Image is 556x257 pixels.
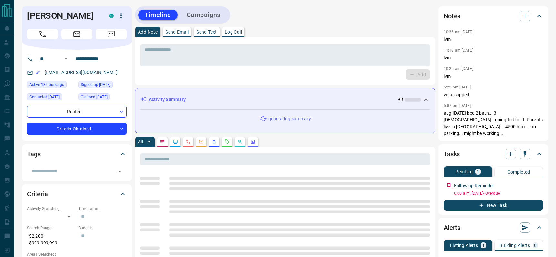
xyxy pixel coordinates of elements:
svg: Lead Browsing Activity [173,139,178,144]
svg: Requests [224,139,230,144]
p: Activity Summary [149,96,186,103]
button: Open [115,167,124,176]
h2: Alerts [444,222,460,233]
svg: Opportunities [237,139,242,144]
div: Criteria Obtained [27,123,127,135]
div: Renter [27,106,127,118]
h2: Tasks [444,149,460,159]
button: Campaigns [180,10,227,20]
div: Tags [27,146,127,162]
div: Wed Jan 03 2024 [78,93,127,102]
p: Send Text [196,30,217,34]
svg: Email Verified [36,70,40,75]
p: lvm [444,55,543,61]
div: Criteria [27,186,127,202]
svg: Agent Actions [250,139,255,144]
p: Listing Alerts [450,243,478,248]
span: Signed up [DATE] [81,81,110,88]
p: Completed [507,170,530,174]
div: Activity Summary [140,94,430,106]
p: Follow up Reminder [454,182,494,189]
span: Email [61,29,92,39]
span: Active 13 hours ago [29,81,64,88]
a: [EMAIL_ADDRESS][DOMAIN_NAME] [45,70,118,75]
div: Thu Jan 04 2024 [27,93,75,102]
h2: Criteria [27,189,48,199]
p: Add Note [138,30,158,34]
p: whatsapped [444,91,543,98]
p: Search Range: [27,225,75,231]
p: 6:00 a.m. [DATE] - Overdue [454,190,543,196]
p: 0 [534,243,537,248]
span: Claimed [DATE] [81,94,108,100]
div: Notes [444,8,543,24]
span: Message [96,29,127,39]
div: Sun Aug 17 2025 [27,81,75,90]
p: lvm [444,73,543,80]
div: Alerts [444,220,543,235]
button: Timeline [138,10,178,20]
p: aug [DATE] bed 2 bath... 3 [DEMOGRAPHIC_DATA]. going to U of T. Parents live in [GEOGRAPHIC_DATA]... [444,110,543,137]
h2: Notes [444,11,460,21]
p: Building Alerts [499,243,530,248]
p: 1 [482,243,485,248]
p: 11:18 am [DATE] [444,48,473,53]
h1: [PERSON_NAME] [27,11,99,21]
p: 10:36 am [DATE] [444,30,473,34]
p: 1 [477,170,479,174]
p: $2,200 - $999,999,999 [27,231,75,248]
h2: Tags [27,149,40,159]
p: Budget: [78,225,127,231]
p: lvm [444,36,543,43]
p: 5:07 pm [DATE] [444,103,471,108]
button: New Task [444,200,543,211]
svg: Emails [199,139,204,144]
span: Contacted [DATE] [29,94,60,100]
p: Send Email [165,30,189,34]
svg: Calls [186,139,191,144]
p: Pending [455,170,473,174]
p: Actively Searching: [27,206,75,211]
svg: Notes [160,139,165,144]
button: Open [62,55,70,63]
p: Timeframe: [78,206,127,211]
p: 5:22 pm [DATE] [444,85,471,89]
svg: Listing Alerts [211,139,217,144]
p: 10:25 am [DATE] [444,67,473,71]
div: Wed Jan 03 2024 [78,81,127,90]
div: condos.ca [109,14,114,18]
span: Call [27,29,58,39]
p: generating summary [268,116,311,122]
p: All [138,139,143,144]
div: Tasks [444,146,543,162]
p: Log Call [225,30,242,34]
